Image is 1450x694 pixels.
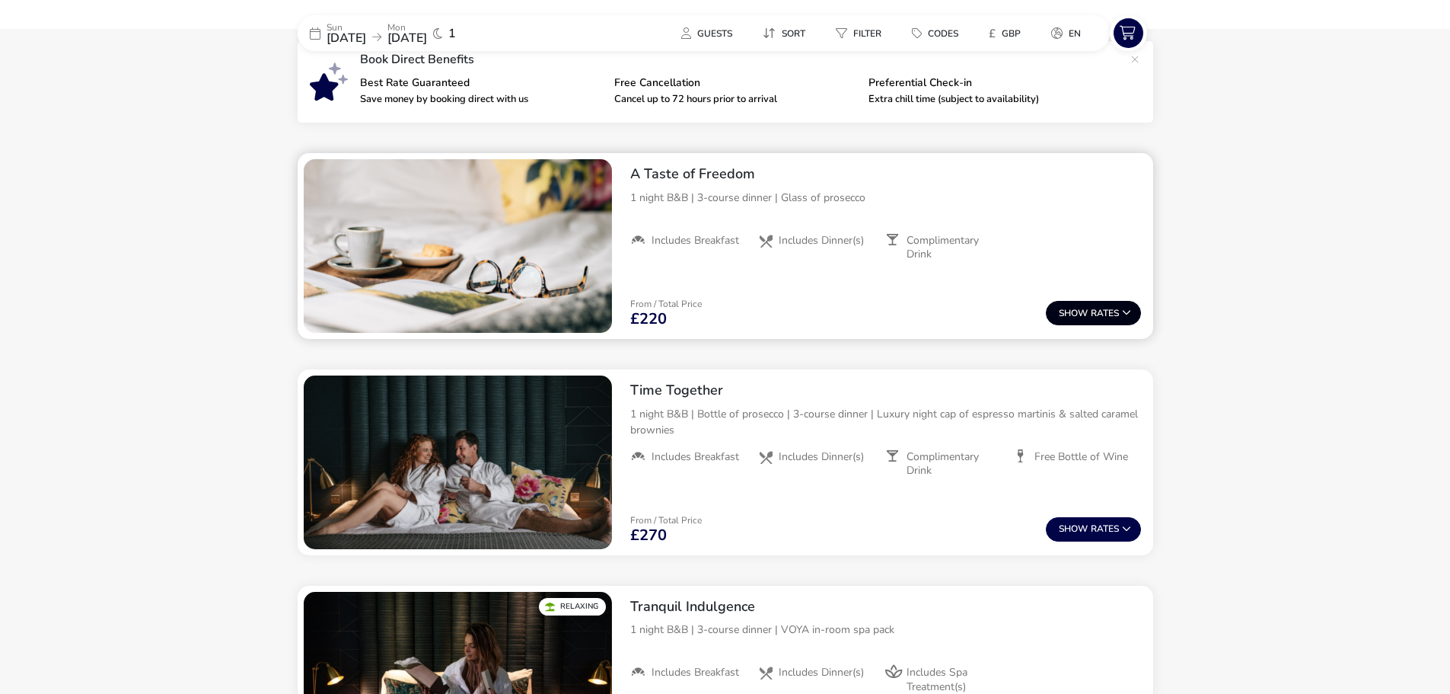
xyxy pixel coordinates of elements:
span: Includes Dinner(s) [779,450,864,464]
span: Includes Dinner(s) [779,234,864,248]
p: 1 night B&B | 3-course dinner | Glass of prosecco [630,190,1141,206]
p: Cancel up to 72 hours prior to arrival [614,94,856,104]
span: GBP [1002,27,1021,40]
button: ShowRates [1046,301,1141,325]
button: ShowRates [1046,517,1141,542]
p: 1 night B&B | 3-course dinner | VOYA in-room spa pack [630,622,1141,638]
p: Best Rate Guaranteed [360,78,602,88]
p: Book Direct Benefits [360,53,1123,66]
button: Guests [669,22,744,44]
swiper-slide: 1 / 1 [304,159,612,333]
span: [DATE] [387,30,427,46]
naf-pibe-menu-bar-item: en [1039,22,1099,44]
p: Sun [327,23,366,32]
span: Complimentary Drink [907,234,1001,261]
span: Codes [928,27,958,40]
span: Includes Spa Treatment(s) [907,666,1001,693]
span: £220 [630,312,667,327]
span: Includes Breakfast [652,666,739,680]
p: 1 night B&B | Bottle of prosecco | 3-course dinner | Luxury night cap of espresso martinis & salt... [630,406,1141,438]
naf-pibe-menu-bar-item: Codes [900,22,977,44]
span: en [1069,27,1081,40]
p: Preferential Check-in [868,78,1111,88]
div: A Taste of Freedom1 night B&B | 3-course dinner | Glass of proseccoIncludes BreakfastIncludes Din... [618,153,1153,273]
h2: Tranquil Indulgence [630,598,1141,616]
span: Free Bottle of Wine [1034,450,1128,464]
span: Show [1059,524,1091,534]
p: From / Total Price [630,516,702,525]
button: Filter [824,22,894,44]
span: Show [1059,309,1091,318]
p: Free Cancellation [614,78,856,88]
span: Includes Breakfast [652,450,739,464]
div: Time Together1 night B&B | Bottle of prosecco | 3-course dinner | Luxury night cap of espresso ma... [618,369,1153,490]
i: £ [989,26,996,41]
button: en [1039,22,1093,44]
swiper-slide: 1 / 1 [304,376,612,549]
naf-pibe-menu-bar-item: £GBP [977,22,1039,44]
p: From / Total Price [630,299,702,309]
span: Filter [853,27,881,40]
p: Save money by booking direct with us [360,94,602,104]
span: Sort [782,27,805,40]
naf-pibe-menu-bar-item: Guests [669,22,750,44]
span: Complimentary Drink [907,450,1001,478]
div: Relaxing [539,598,606,616]
span: Includes Breakfast [652,234,739,248]
naf-pibe-menu-bar-item: Sort [750,22,824,44]
button: Sort [750,22,817,44]
p: Mon [387,23,427,32]
h2: Time Together [630,382,1141,399]
div: Sun[DATE]Mon[DATE]1 [298,15,526,51]
button: Codes [900,22,970,44]
h2: A Taste of Freedom [630,165,1141,183]
p: Extra chill time (subject to availability) [868,94,1111,104]
span: Guests [697,27,732,40]
span: [DATE] [327,30,366,46]
naf-pibe-menu-bar-item: Filter [824,22,900,44]
button: £GBP [977,22,1033,44]
span: Includes Dinner(s) [779,666,864,680]
span: £270 [630,528,667,543]
span: 1 [448,27,456,40]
